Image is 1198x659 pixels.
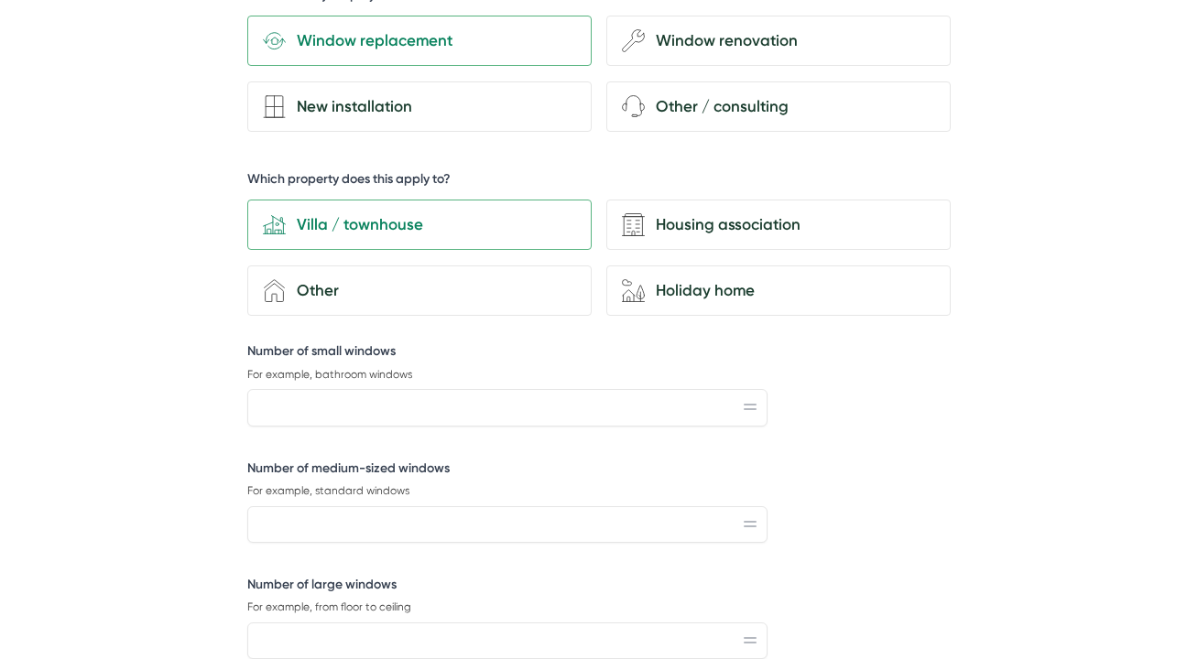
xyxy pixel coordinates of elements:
font: Number of small windows [247,343,396,359]
font: Number of medium-sized windows [247,460,450,476]
font: For example, standard windows [247,484,409,497]
font: Which property does this apply to? [247,171,451,187]
font: For example, from floor to ceiling [247,600,411,613]
font: For example, bathroom windows [247,368,412,381]
font: Number of large windows [247,577,397,592]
